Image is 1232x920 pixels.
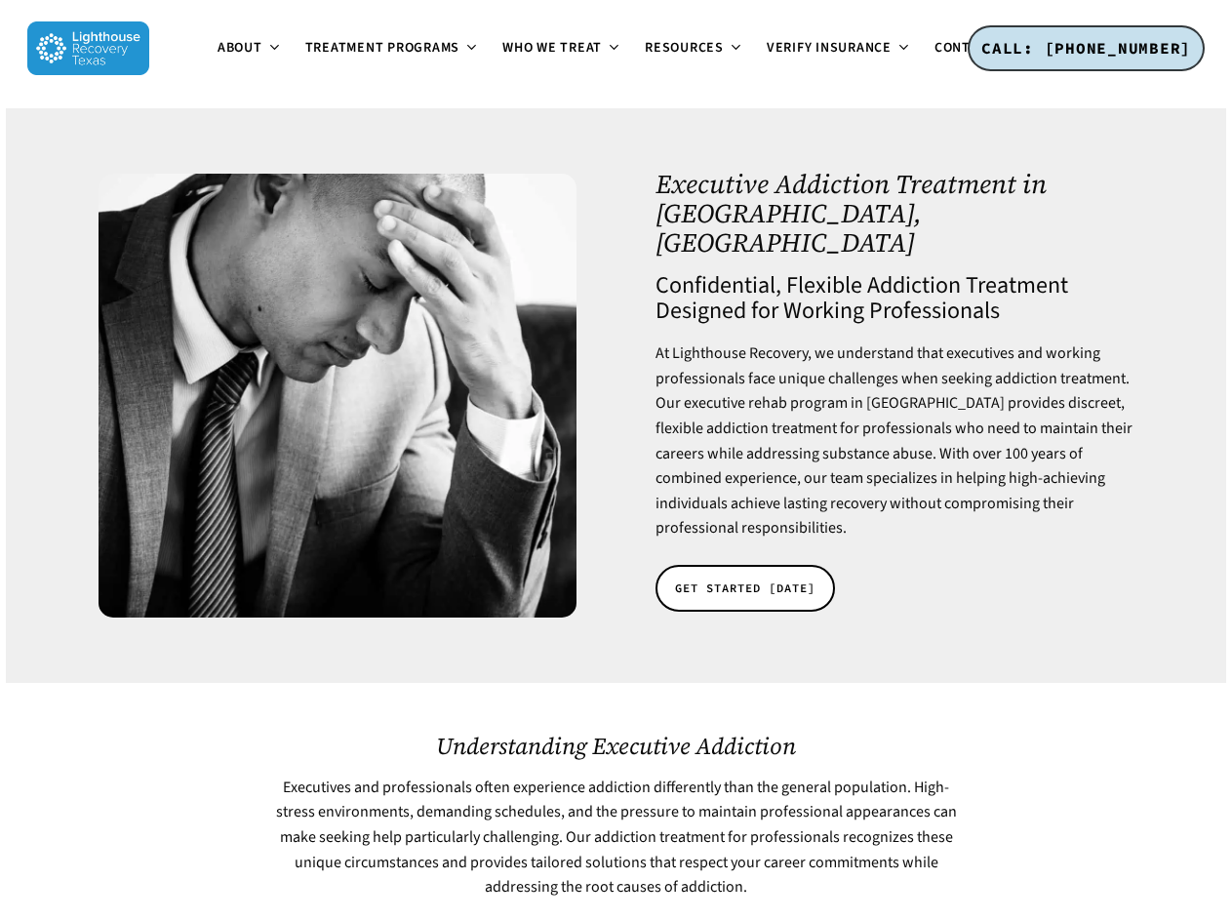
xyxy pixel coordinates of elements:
[491,41,633,57] a: Who We Treat
[27,21,149,75] img: Lighthouse Recovery Texas
[656,170,1133,257] h1: Executive Addiction Treatment in [GEOGRAPHIC_DATA], [GEOGRAPHIC_DATA]
[294,41,492,57] a: Treatment Programs
[305,38,460,58] span: Treatment Programs
[656,342,1133,539] span: At Lighthouse Recovery, we understand that executives and working professionals face unique chall...
[633,41,755,57] a: Resources
[981,38,1191,58] span: CALL: [PHONE_NUMBER]
[755,41,923,57] a: Verify Insurance
[934,38,995,58] span: Contact
[267,733,964,759] h2: Understanding Executive Addiction
[276,777,957,898] span: Executives and professionals often experience addiction differently than the general population. ...
[502,38,602,58] span: Who We Treat
[968,25,1205,72] a: CALL: [PHONE_NUMBER]
[99,174,576,618] img: A businessman suffering from fatigue and substance use
[218,38,262,58] span: About
[923,41,1026,57] a: Contact
[206,41,294,57] a: About
[675,579,815,598] span: GET STARTED [DATE]
[767,38,892,58] span: Verify Insurance
[645,38,724,58] span: Resources
[656,273,1133,324] h4: Confidential, Flexible Addiction Treatment Designed for Working Professionals
[656,565,835,612] a: GET STARTED [DATE]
